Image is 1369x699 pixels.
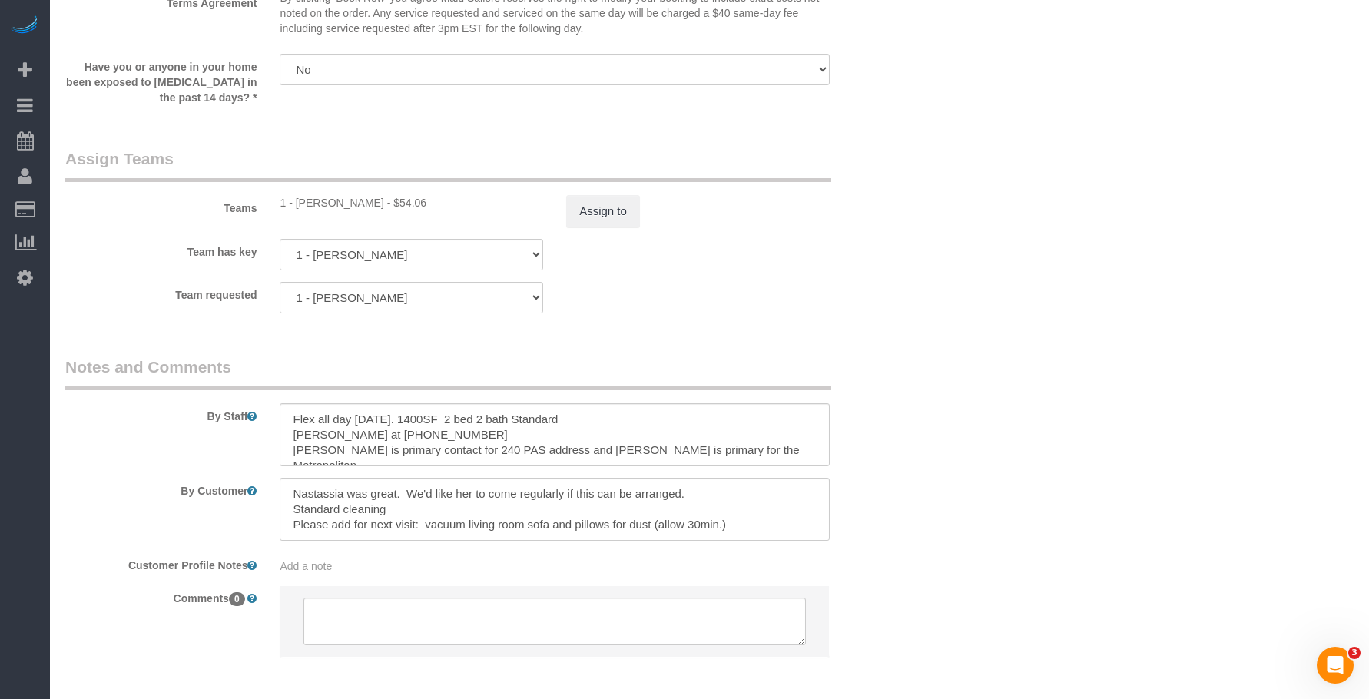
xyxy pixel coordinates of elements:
[9,15,40,37] img: Automaid Logo
[54,239,268,260] label: Team has key
[54,282,268,303] label: Team requested
[280,195,543,210] div: 3.18 hours x $17.00/hour
[54,195,268,216] label: Teams
[54,552,268,573] label: Customer Profile Notes
[54,54,268,105] label: Have you or anyone in your home been exposed to [MEDICAL_DATA] in the past 14 days? *
[1317,647,1354,684] iframe: Intercom live chat
[65,147,831,182] legend: Assign Teams
[280,560,332,572] span: Add a note
[566,195,640,227] button: Assign to
[54,585,268,606] label: Comments
[54,478,268,499] label: By Customer
[54,403,268,424] label: By Staff
[229,592,245,606] span: 0
[1348,647,1361,659] span: 3
[65,356,831,390] legend: Notes and Comments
